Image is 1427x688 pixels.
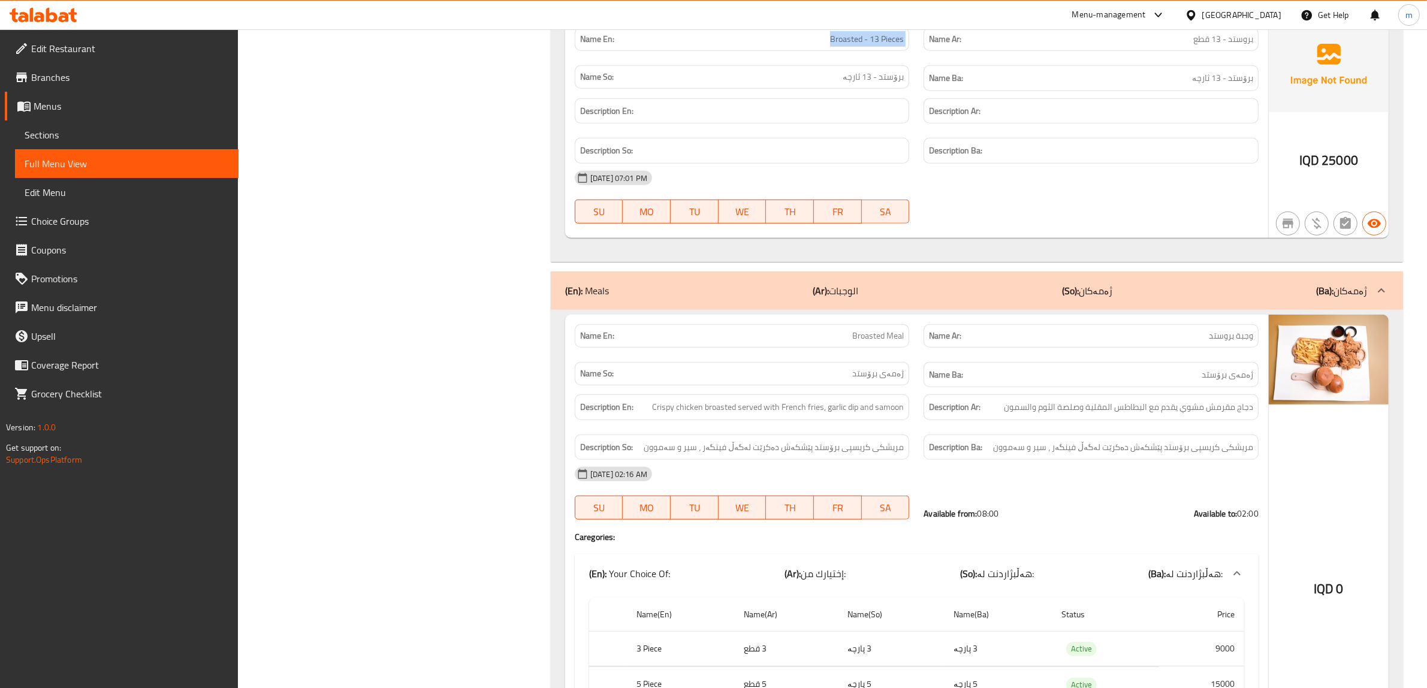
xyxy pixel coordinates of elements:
[644,440,904,455] span: مریشکی کریسپی برۆستد پێشکەش دەکرێت لەگەڵ فینگەر ، سیر و سەموون
[785,565,801,583] b: (Ar):
[575,200,623,224] button: SU
[1066,642,1097,656] span: Active
[580,330,614,342] strong: Name En:
[1072,8,1146,22] div: Menu-management
[6,452,82,467] a: Support.OpsPlatform
[1269,18,1389,111] img: Ae5nvW7+0k+MAAAAAElFTkSuQmCC
[723,499,762,517] span: WE
[723,203,762,221] span: WE
[551,271,1403,310] div: (En): Meals(Ar):الوجبات(So):ژەمەکان(Ba):ژەمەکان
[1209,330,1253,342] span: وجبة بروستد
[734,598,838,632] th: Name(Ar)
[5,379,239,408] a: Grocery Checklist
[5,207,239,236] a: Choice Groups
[580,400,633,415] strong: Description En:
[1337,577,1344,601] span: 0
[6,440,61,455] span: Get support on:
[5,236,239,264] a: Coupons
[5,322,239,351] a: Upsell
[575,554,1259,593] div: (En): Your Choice Of:(Ar):إختيارك من:(So):هەڵبژاردنت لە:(Ba):هەڵبژاردنت لە:
[575,531,1259,543] h4: Caregories:
[15,178,239,207] a: Edit Menu
[31,358,229,372] span: Coverage Report
[623,200,671,224] button: MO
[15,149,239,178] a: Full Menu View
[652,400,904,415] span: Crispy chicken broasted served with French fries, garlic dip and samoon
[929,440,982,455] strong: Description Ba:
[25,128,229,142] span: Sections
[801,565,846,583] span: إختيارك من:
[31,387,229,401] span: Grocery Checklist
[862,200,910,224] button: SA
[771,203,809,221] span: TH
[565,283,609,298] p: Meals
[1276,212,1300,236] button: Not branch specific item
[1362,212,1386,236] button: Available
[1192,71,1253,86] span: برۆستد - 13 ثارچە
[623,496,671,520] button: MO
[671,200,719,224] button: TU
[580,71,614,83] strong: Name So:
[813,282,829,300] b: (Ar):
[1202,8,1281,22] div: [GEOGRAPHIC_DATA]
[929,330,961,342] strong: Name Ar:
[814,200,862,224] button: FR
[1062,283,1112,298] p: ژەمەکان
[978,506,999,521] span: 08:00
[929,71,963,86] strong: Name Ba:
[867,499,905,517] span: SA
[1316,282,1334,300] b: (Ba):
[575,496,623,520] button: SU
[589,565,607,583] b: (En):
[993,440,1253,455] span: مریشکی کریسپی برۆستد پێشکەش دەکرێت لەگەڵ فینگەر ، سیر و سەموون
[852,367,904,380] span: ژەمەی برۆستد
[5,34,239,63] a: Edit Restaurant
[945,631,1052,666] td: 3 پارچە
[31,70,229,85] span: Branches
[1237,506,1259,521] span: 02:00
[1159,631,1244,666] td: 9000
[929,104,981,119] strong: Description Ar:
[766,496,814,520] button: TH
[580,367,614,380] strong: Name So:
[671,496,719,520] button: TU
[819,203,857,221] span: FR
[1052,598,1159,632] th: Status
[924,506,977,521] strong: Available from:
[31,41,229,56] span: Edit Restaurant
[814,496,862,520] button: FR
[843,71,904,83] span: برۆستد - 13 ثارچە
[15,120,239,149] a: Sections
[771,499,809,517] span: TH
[31,300,229,315] span: Menu disclaimer
[862,496,910,520] button: SA
[977,565,1034,583] span: هەڵبژاردنت لە:
[1062,282,1079,300] b: (So):
[5,293,239,322] a: Menu disclaimer
[6,420,35,435] span: Version:
[1004,400,1253,415] span: دجاج مقرمش مشوي يقدم مع البطاطس المقلية وصلصة الثوم والسمون
[25,185,229,200] span: Edit Menu
[586,469,652,480] span: [DATE] 02:16 AM
[31,271,229,286] span: Promotions
[1305,212,1329,236] button: Purchased item
[627,203,666,221] span: MO
[1316,283,1367,298] p: ژەمەکان
[1159,598,1244,632] th: Price
[627,631,734,666] th: 3 Piece
[565,282,583,300] b: (En):
[1166,565,1223,583] span: هەڵبژاردنت لە:
[960,565,977,583] b: (So):
[31,329,229,343] span: Upsell
[819,499,857,517] span: FR
[1148,565,1166,583] b: (Ba):
[838,598,944,632] th: Name(So)
[25,156,229,171] span: Full Menu View
[580,104,633,119] strong: Description En:
[586,173,652,184] span: [DATE] 07:01 PM
[945,598,1052,632] th: Name(Ba)
[34,99,229,113] span: Menus
[675,499,714,517] span: TU
[867,203,905,221] span: SA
